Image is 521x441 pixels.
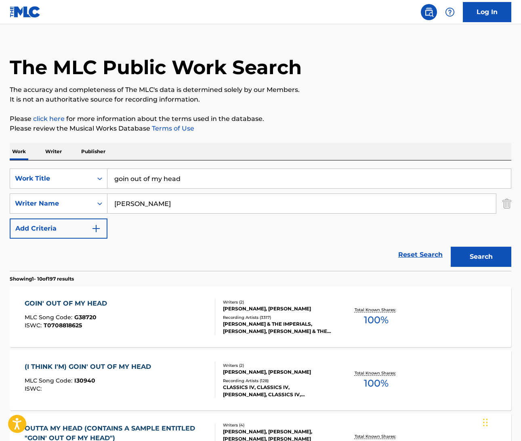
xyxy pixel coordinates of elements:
[25,314,74,321] span: MLC Song Code :
[364,313,389,327] span: 100 %
[10,168,511,271] form: Search Form
[79,143,108,160] p: Publisher
[223,384,334,398] div: CLASSICS IV, CLASSICS IV, [PERSON_NAME], CLASSICS IV, [PERSON_NAME], [PERSON_NAME]
[25,362,155,372] div: (I THINK I'M) GOIN' OUT OF MY HEAD
[223,305,334,312] div: [PERSON_NAME], [PERSON_NAME]
[483,410,488,435] div: Drag
[421,4,437,20] a: Public Search
[10,124,511,133] p: Please review the Musical Works Database
[10,55,302,79] h1: The MLC Public Work Search
[355,433,398,439] p: Total Known Shares:
[74,377,95,384] span: I30940
[10,218,107,239] button: Add Criteria
[10,85,511,95] p: The accuracy and completeness of The MLC's data is determined solely by our Members.
[25,385,44,392] span: ISWC :
[43,143,64,160] p: Writer
[74,314,97,321] span: G38720
[355,307,398,313] p: Total Known Shares:
[10,6,41,18] img: MLC Logo
[481,402,521,441] iframe: Chat Widget
[10,114,511,124] p: Please for more information about the terms used in the database.
[25,322,44,329] span: ISWC :
[502,193,511,214] img: Delete Criterion
[223,378,334,384] div: Recording Artists ( 128 )
[442,4,458,20] div: Help
[91,224,101,233] img: 9d2ae6d4665cec9f34b9.svg
[451,247,511,267] button: Search
[10,275,74,283] p: Showing 1 - 10 of 197 results
[10,350,511,410] a: (I THINK I'M) GOIN' OUT OF MY HEADMLC Song Code:I30940ISWC:Writers (2)[PERSON_NAME], [PERSON_NAME...
[10,95,511,104] p: It is not an authoritative source for recording information.
[10,143,28,160] p: Work
[424,7,434,17] img: search
[394,246,447,264] a: Reset Search
[150,125,194,132] a: Terms of Use
[364,376,389,391] span: 100 %
[44,322,82,329] span: T0708818625
[223,368,334,376] div: [PERSON_NAME], [PERSON_NAME]
[463,2,511,22] a: Log In
[355,370,398,376] p: Total Known Shares:
[25,377,74,384] span: MLC Song Code :
[10,287,511,347] a: GOIN' OUT OF MY HEADMLC Song Code:G38720ISWC:T0708818625Writers (2)[PERSON_NAME], [PERSON_NAME]Re...
[223,299,334,305] div: Writers ( 2 )
[223,320,334,335] div: [PERSON_NAME] & THE IMPERIALS, [PERSON_NAME], [PERSON_NAME] & THE IMPERIALS, [PERSON_NAME] & THE ...
[25,299,111,308] div: GOIN' OUT OF MY HEAD
[33,115,65,123] a: click here
[223,362,334,368] div: Writers ( 2 )
[445,7,455,17] img: help
[15,174,88,183] div: Work Title
[223,314,334,320] div: Recording Artists ( 3317 )
[223,422,334,428] div: Writers ( 4 )
[15,199,88,208] div: Writer Name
